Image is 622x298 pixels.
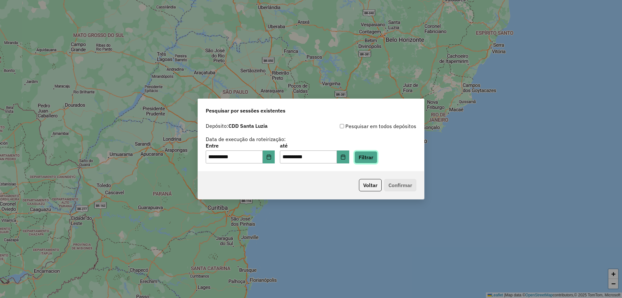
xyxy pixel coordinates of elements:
strong: CDD Santa Luzia [228,123,268,129]
span: Pesquisar por sessões existentes [206,107,285,114]
label: Entre [206,142,275,149]
button: Voltar [359,179,382,191]
button: Choose Date [337,150,349,163]
label: Data de execução da roteirização: [206,135,286,143]
label: até [280,142,349,149]
button: Filtrar [354,151,377,163]
label: Depósito: [206,122,268,130]
div: Pesquisar em todos depósitos [311,122,416,130]
button: Choose Date [263,150,275,163]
